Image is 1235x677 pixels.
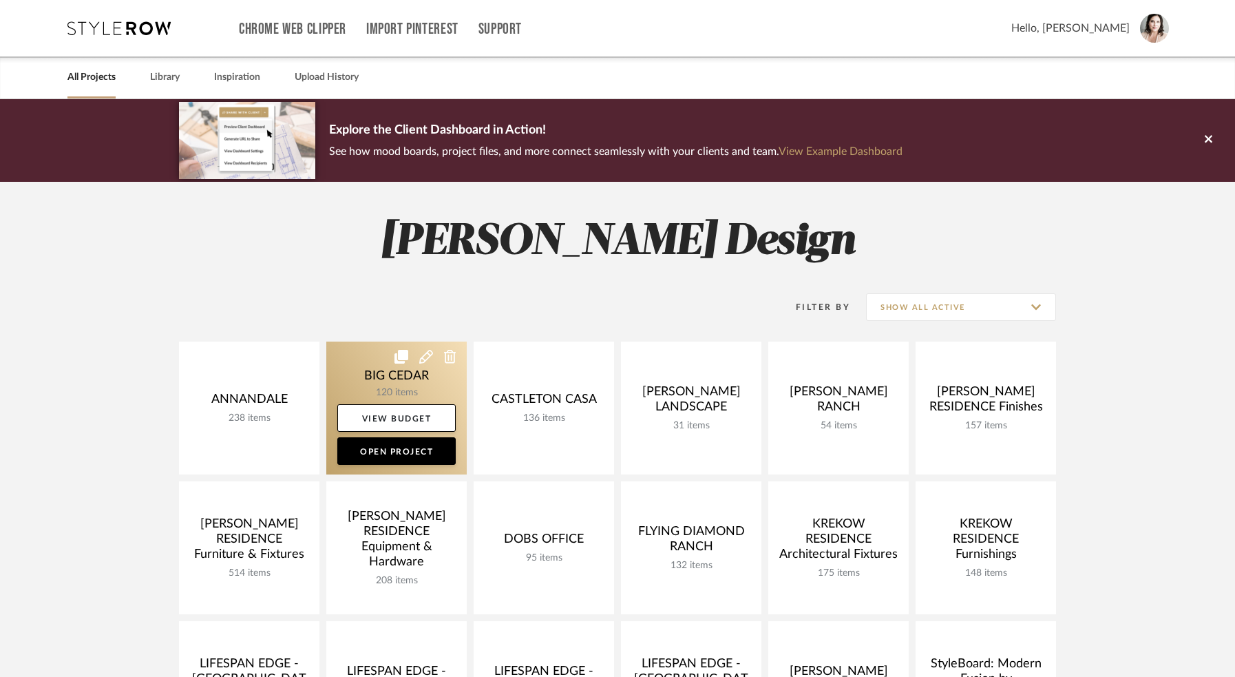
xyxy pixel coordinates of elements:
p: Explore the Client Dashboard in Action! [329,120,902,142]
div: 132 items [632,560,750,572]
div: Filter By [778,300,850,314]
a: Upload History [295,68,359,87]
div: CASTLETON CASA [485,392,603,413]
div: 54 items [779,420,898,432]
img: avatar [1140,14,1169,43]
a: All Projects [67,68,116,87]
div: FLYING DIAMOND RANCH [632,524,750,560]
div: 208 items [337,575,456,587]
img: d5d033c5-7b12-40c2-a960-1ecee1989c38.png [179,102,315,178]
div: [PERSON_NAME] RESIDENCE Furniture & Fixtures [190,517,308,567]
div: DOBS OFFICE [485,532,603,552]
div: 514 items [190,567,308,579]
div: ANNANDALE [190,392,308,413]
div: [PERSON_NAME] RANCH [779,384,898,420]
a: Open Project [337,437,456,465]
div: [PERSON_NAME] LANDSCAPE [632,384,750,420]
a: Library [150,68,180,87]
a: Chrome Web Clipper [239,23,346,35]
a: Import Pinterest [366,23,458,35]
h2: [PERSON_NAME] Design [122,216,1113,268]
div: 136 items [485,413,603,424]
a: Support [478,23,522,35]
div: KREKOW RESIDENCE Furnishings [927,517,1045,567]
span: Hello, [PERSON_NAME] [1011,20,1130,37]
div: 31 items [632,420,750,432]
div: 157 items [927,420,1045,432]
div: 238 items [190,413,308,424]
a: View Example Dashboard [779,146,902,157]
div: [PERSON_NAME] RESIDENCE Finishes [927,384,1045,420]
p: See how mood boards, project files, and more connect seamlessly with your clients and team. [329,142,902,161]
div: 175 items [779,567,898,579]
a: View Budget [337,404,456,432]
div: [PERSON_NAME] RESIDENCE Equipment & Hardware [337,509,456,575]
div: 148 items [927,567,1045,579]
a: Inspiration [214,68,260,87]
div: KREKOW RESIDENCE Architectural Fixtures [779,517,898,567]
div: 95 items [485,552,603,564]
